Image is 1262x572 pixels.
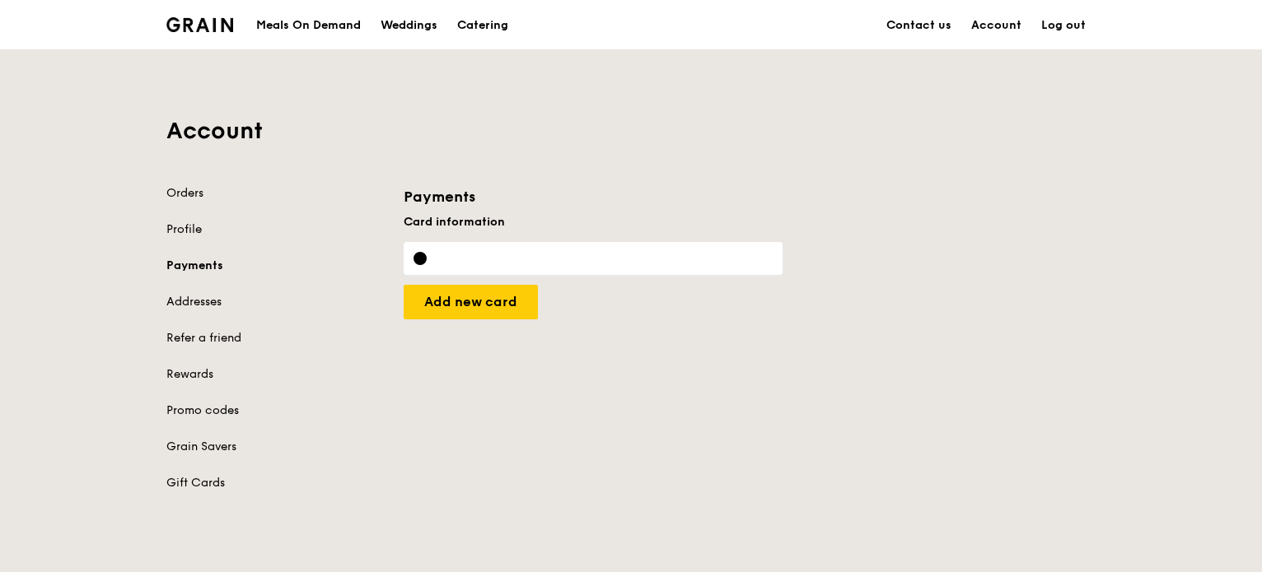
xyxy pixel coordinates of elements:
[166,330,384,346] a: Refer a friend
[371,1,447,50] a: Weddings
[1031,1,1096,50] a: Log out
[166,17,233,32] img: Grain
[166,475,384,491] a: Gift Cards
[166,402,384,419] a: Promo codes
[166,366,384,383] a: Rewards
[166,185,384,202] a: Orders
[404,185,783,208] h3: Payments
[166,116,1096,146] h1: Account
[256,1,361,50] div: Meals On Demand
[166,294,384,310] a: Addresses
[404,215,783,229] div: Card information
[166,221,384,238] a: Profile
[447,1,518,50] a: Catering
[381,1,437,50] div: Weddings
[404,285,538,319] input: Add new card
[876,1,961,50] a: Contact us
[961,1,1031,50] a: Account
[166,439,384,455] a: Grain Savers
[440,252,773,265] iframe: Secure card payment input frame
[457,1,508,50] div: Catering
[166,258,384,274] a: Payments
